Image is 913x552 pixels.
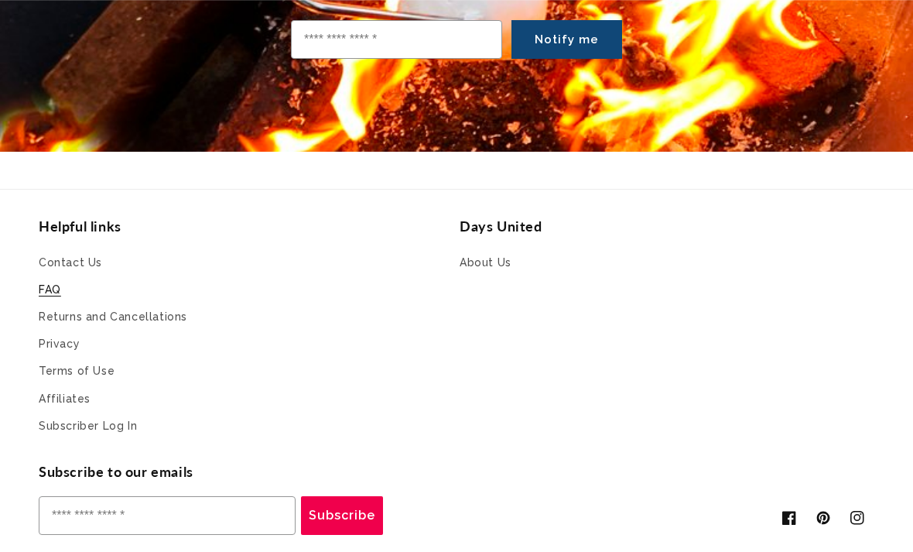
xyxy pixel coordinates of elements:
a: FAQ [39,276,61,303]
h2: Days United [460,218,874,235]
a: Affiliates [39,386,91,413]
input: Enter your email [39,496,296,535]
h2: Subscribe to our emails [39,463,456,481]
a: Contact Us [39,253,102,276]
input: Enter your email [291,20,502,59]
a: Terms of Use [39,358,115,385]
button: Subscribe [301,496,383,535]
button: Notify me [511,20,622,59]
h2: Helpful links [39,218,453,235]
a: Privacy [39,331,80,358]
a: Subscriber Log In [39,413,137,440]
a: About Us [460,253,511,276]
a: Returns and Cancellations [39,303,187,331]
